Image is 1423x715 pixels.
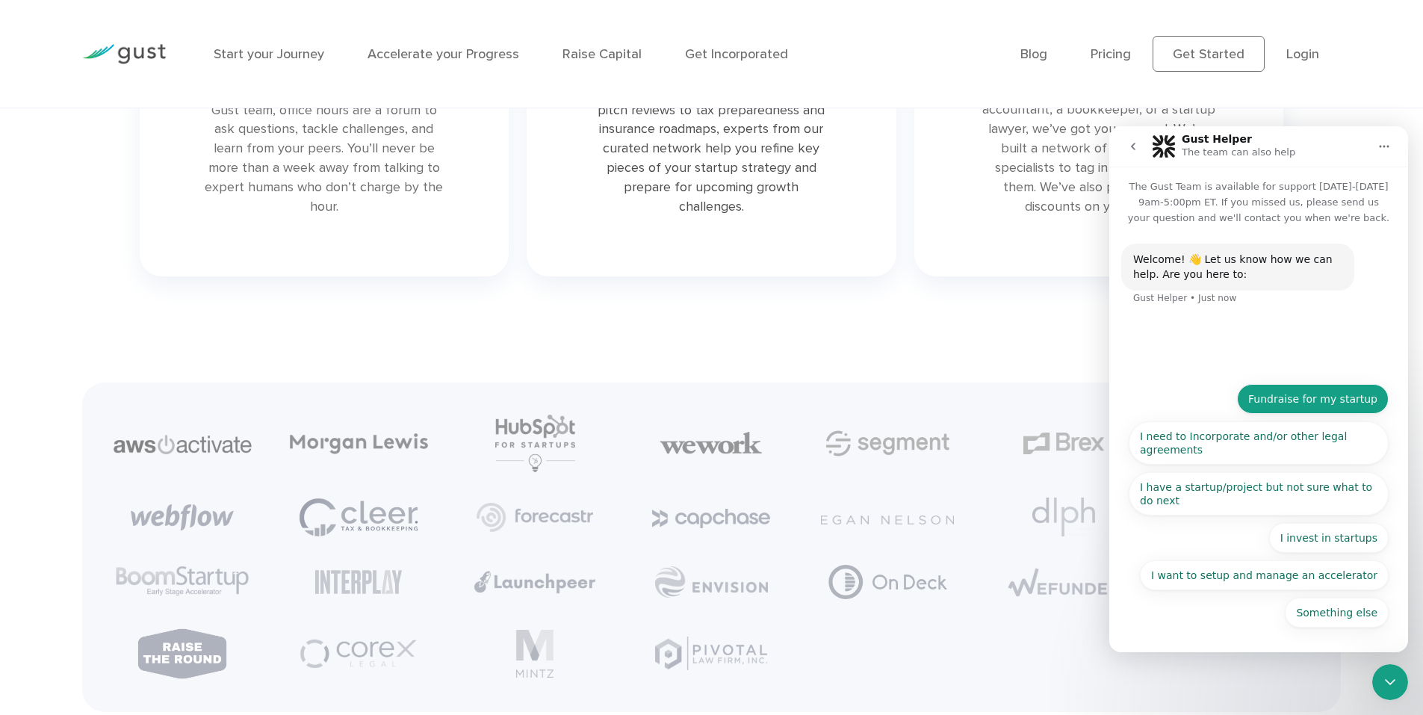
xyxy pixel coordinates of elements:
[290,433,428,454] img: Morgan Lewis
[821,516,954,524] img: Egan Nelson
[214,46,324,62] a: Start your Journey
[515,630,554,678] img: Mintz
[1286,46,1319,62] a: Login
[655,637,767,670] img: Pivotal
[1153,36,1265,72] a: Get Started
[1109,126,1408,652] iframe: Intercom live chat
[1020,46,1047,62] a: Blog
[477,503,593,532] img: Forecast
[1004,565,1123,600] img: Wefunder
[315,570,403,594] img: Interplay
[1032,498,1095,536] img: Dlph
[651,509,771,528] img: Capchase
[82,44,166,64] img: Gust Logo
[1372,664,1408,700] iframe: Intercom live chat
[1023,433,1104,454] img: Brex
[685,46,788,62] a: Get Incorporated
[131,504,234,530] img: Webflow
[299,498,418,537] img: Cleer Tax Bookeeping Logo
[660,430,763,456] img: We Work
[474,570,596,594] img: Launchpeer
[655,566,768,598] img: Envision
[299,634,418,673] img: Corex
[136,627,229,680] img: Raise The Round
[1091,46,1131,62] a: Pricing
[114,435,252,454] img: Aws
[368,46,519,62] a: Accelerate your Progress
[111,563,253,601] img: Boomstartup
[562,46,642,62] a: Raise Capital
[495,415,575,472] img: Hubspot
[825,418,951,469] img: Segment
[828,565,947,599] img: Group 1226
